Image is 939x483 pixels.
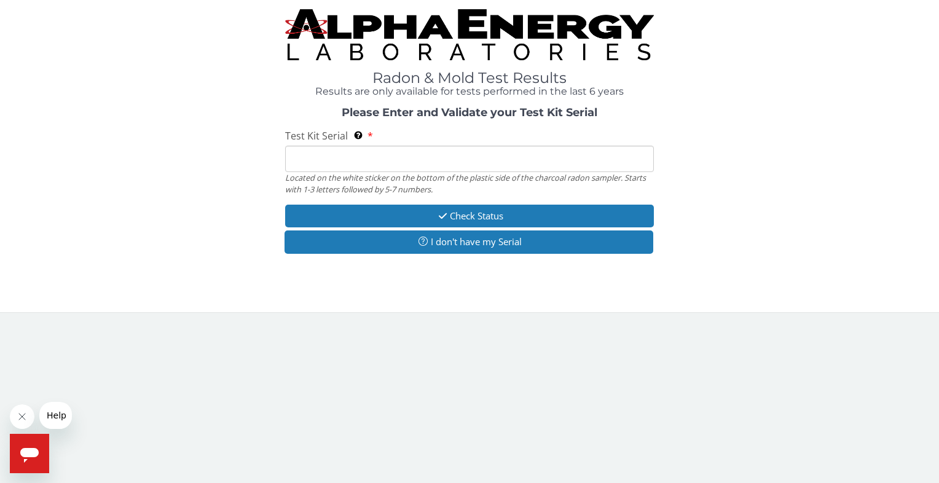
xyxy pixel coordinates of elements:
[10,434,49,473] iframe: Button to launch messaging window
[39,402,72,429] iframe: Message from company
[285,86,653,97] h4: Results are only available for tests performed in the last 6 years
[285,172,653,195] div: Located on the white sticker on the bottom of the plastic side of the charcoal radon sampler. Sta...
[10,404,34,429] iframe: Close message
[285,205,653,227] button: Check Status
[285,230,653,253] button: I don't have my Serial
[285,129,348,143] span: Test Kit Serial
[285,70,653,86] h1: Radon & Mold Test Results
[342,106,597,119] strong: Please Enter and Validate your Test Kit Serial
[285,9,653,60] img: TightCrop.jpg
